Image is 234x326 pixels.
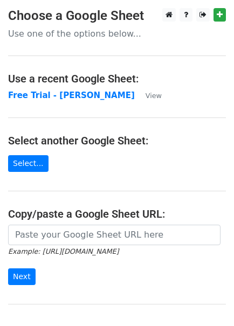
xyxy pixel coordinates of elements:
a: Select... [8,155,49,172]
input: Paste your Google Sheet URL here [8,225,221,245]
small: Example: [URL][DOMAIN_NAME] [8,247,119,255]
input: Next [8,268,36,285]
a: View [135,91,162,100]
h3: Choose a Google Sheet [8,8,226,24]
a: Free Trial - [PERSON_NAME] [8,91,135,100]
small: View [146,92,162,100]
h4: Copy/paste a Google Sheet URL: [8,207,226,220]
h4: Select another Google Sheet: [8,134,226,147]
h4: Use a recent Google Sheet: [8,72,226,85]
p: Use one of the options below... [8,28,226,39]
